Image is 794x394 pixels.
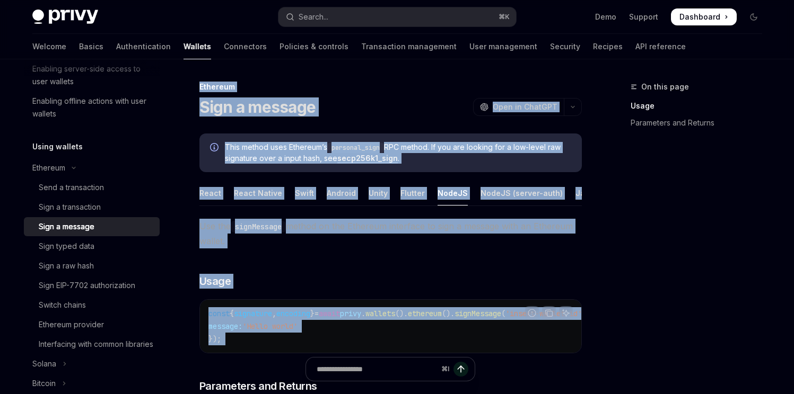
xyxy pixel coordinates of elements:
[231,221,286,232] code: signMessage
[24,374,160,393] button: Toggle Bitcoin section
[199,219,582,248] span: Use the method on the Ethereum interface to sign a message with an Ethereum wallet.
[365,309,395,318] span: wallets
[32,162,65,174] div: Ethereum
[369,181,388,205] div: Unity
[679,12,720,22] span: Dashboard
[631,97,771,114] a: Usage
[295,181,314,205] div: Swift
[299,11,328,23] div: Search...
[481,181,563,205] div: NodeJS (server-auth)
[361,34,457,59] a: Transaction management
[501,309,505,318] span: (
[32,10,98,24] img: dark logo
[24,256,160,275] a: Sign a raw hash
[550,34,580,59] a: Security
[199,274,231,289] span: Usage
[39,181,104,194] div: Send a transaction
[32,95,153,120] div: Enabling offline actions with user wallets
[631,114,771,131] a: Parameters and Returns
[230,309,234,318] span: {
[276,309,310,318] span: encoding
[224,34,267,59] a: Connectors
[225,142,571,164] span: This method uses Ethereum’s RPC method. If you are looking for a low-level raw signature over a i...
[280,34,348,59] a: Policies & controls
[32,34,66,59] a: Welcome
[455,309,501,318] span: signMessage
[24,178,160,197] a: Send a transaction
[39,220,94,233] div: Sign a message
[473,98,564,116] button: Open in ChatGPT
[199,82,582,92] div: Ethereum
[395,309,408,318] span: ().
[24,198,160,217] a: Sign a transaction
[671,8,737,25] a: Dashboard
[453,362,468,377] button: Send message
[525,306,539,320] button: Report incorrect code
[317,357,437,381] input: Ask a question...
[24,295,160,315] a: Switch chains
[24,354,160,373] button: Toggle Solana section
[438,181,468,205] div: NodeJS
[210,143,221,154] svg: Info
[310,309,315,318] span: }
[337,154,398,163] a: secp256k1_sign
[24,237,160,256] a: Sign typed data
[39,318,104,331] div: Ethereum provider
[24,158,160,177] button: Toggle Ethereum section
[199,181,221,205] div: React
[361,309,365,318] span: .
[499,13,510,21] span: ⌘ K
[39,201,101,213] div: Sign a transaction
[327,181,356,205] div: Android
[278,7,516,26] button: Open search
[24,315,160,334] a: Ethereum provider
[39,279,135,292] div: Sign EIP-7702 authorization
[24,335,160,354] a: Interfacing with common libraries
[469,34,537,59] a: User management
[24,92,160,123] a: Enabling offline actions with user wallets
[559,306,573,320] button: Ask AI
[745,8,762,25] button: Toggle dark mode
[234,181,282,205] div: React Native
[32,377,56,390] div: Bitcoin
[327,142,384,153] code: personal_sign
[629,12,658,22] a: Support
[234,309,272,318] span: signature
[315,309,319,318] span: =
[208,309,230,318] span: const
[272,309,276,318] span: ,
[39,259,94,272] div: Sign a raw hash
[39,299,86,311] div: Switch chains
[641,80,689,93] span: On this page
[32,140,83,153] h5: Using wallets
[184,34,211,59] a: Wallets
[493,102,557,112] span: Open in ChatGPT
[408,309,442,318] span: ethereum
[575,181,594,205] div: Java
[39,240,94,253] div: Sign typed data
[400,181,425,205] div: Flutter
[442,309,455,318] span: ().
[79,34,103,59] a: Basics
[340,309,361,318] span: privy
[542,306,556,320] button: Copy the contents from the code block
[593,34,623,59] a: Recipes
[39,338,153,351] div: Interfacing with common libraries
[24,217,160,236] a: Sign a message
[116,34,171,59] a: Authentication
[32,357,56,370] div: Solana
[208,321,242,331] span: message:
[635,34,686,59] a: API reference
[199,97,316,117] h1: Sign a message
[242,321,298,331] span: 'Hello world'
[595,12,616,22] a: Demo
[505,309,582,318] span: 'insert-wallet-id'
[208,334,221,344] span: });
[319,309,340,318] span: await
[24,276,160,295] a: Sign EIP-7702 authorization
